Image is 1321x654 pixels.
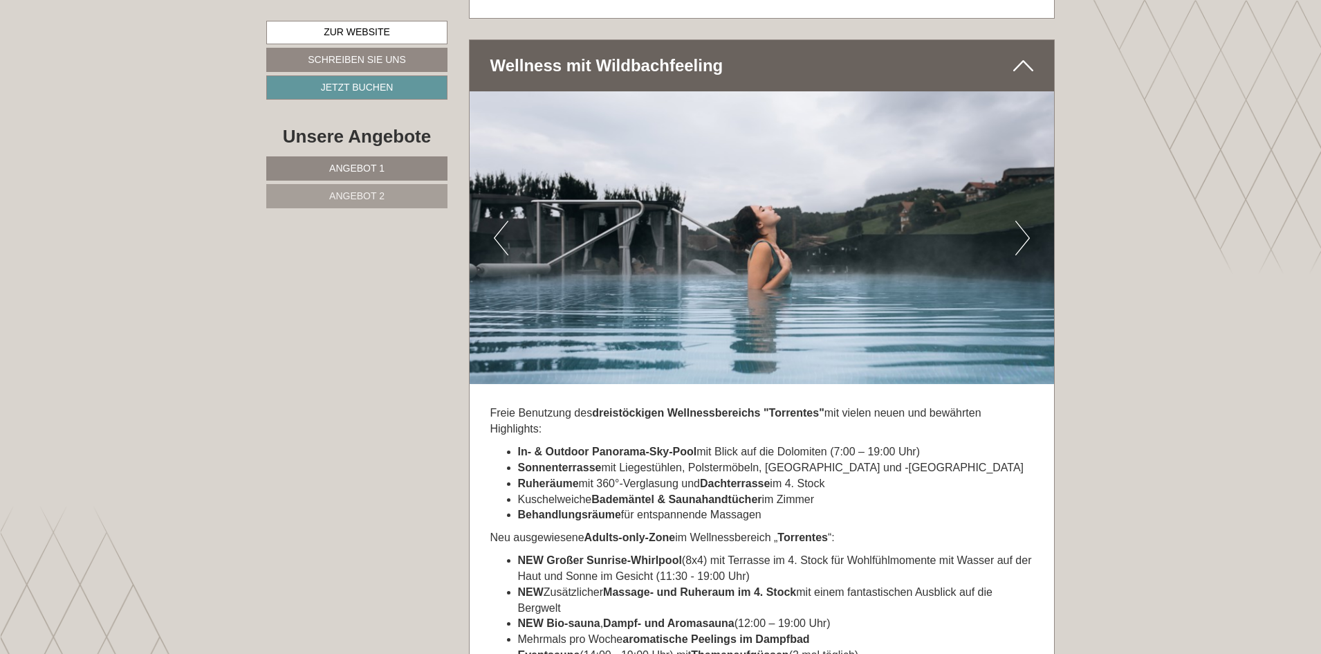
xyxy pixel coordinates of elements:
[592,407,824,419] strong: dreistöckigen Wellnessbereichs "Torrentes"
[266,75,447,100] a: Jetzt buchen
[266,21,447,44] a: Zur Website
[518,476,1034,492] li: mit 360°-Verglasung und im 4. Stock
[518,632,1034,648] li: Mehrmals pro Woche
[518,507,1034,523] li: für entspannende Massagen
[329,190,385,201] span: Angebot 2
[518,444,1034,460] li: mit Blick auf die Dolomiten (7:00 – 19:00 Uhr)
[518,554,544,566] strong: NEW
[546,554,682,566] strong: Großer Sunrise-Whirlpool
[584,532,676,543] strong: Adults-only-Zone
[494,221,508,255] button: Previous
[777,532,828,543] strong: Torrentes
[603,586,796,598] strong: Massage- und Ruheraum im 4. Stock
[603,617,735,629] strong: Dampf- und Aromasauna
[266,124,447,149] div: Unsere Angebote
[518,446,697,457] strong: In- & Outdoor Panorama-Sky-Pool
[622,633,809,645] strong: aromatische Peelings im Dampfbad
[518,492,1034,508] li: Kuschelweiche im Zimmer
[518,460,1034,476] li: mit Liegestühlen, Polstermöbeln, [GEOGRAPHIC_DATA] und -[GEOGRAPHIC_DATA]
[490,406,1034,437] p: Freie Benutzung des mit vielen neuen und bewährten Highlights:
[470,40,1055,91] div: Wellness mit Wildbachfeeling
[591,493,761,505] strong: Bademäntel & Saunahandtücher
[518,509,621,520] strong: Behandlungsräume
[266,48,447,72] a: Schreiben Sie uns
[518,616,1034,632] li: , (12:00 – 19:00 Uhr)
[518,585,1034,617] li: Zusätzlicher mit einem fantastischen Ausblick auf die Bergwelt
[490,530,1034,546] p: Neu ausgewiesene im Wellnessbereich „ “:
[518,586,544,598] strong: NEW
[518,553,1034,585] li: (8x4) mit Terrasse im 4. Stock für Wohlfühlmomente mit Wasser auf der Haut und Sonne im Gesicht (...
[1015,221,1030,255] button: Next
[518,617,600,629] strong: NEW Bio-sauna
[329,163,385,174] span: Angebot 1
[518,478,579,489] strong: Ruheräume
[700,478,770,489] strong: Dachterrasse
[518,462,602,473] strong: Sonnenterrasse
